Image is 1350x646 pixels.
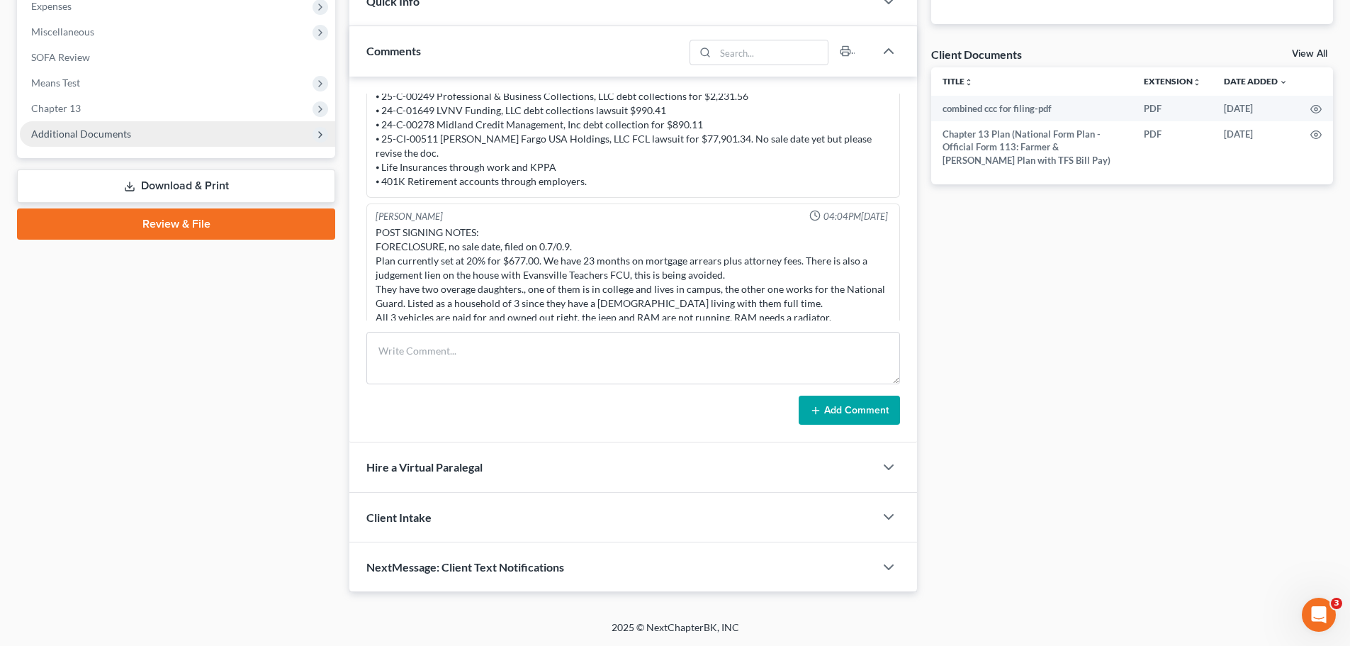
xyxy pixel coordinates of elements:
[1213,121,1299,173] td: [DATE]
[964,78,973,87] i: unfold_more
[31,77,80,89] span: Means Test
[1132,96,1213,121] td: PDF
[1302,598,1336,632] iframe: Intercom live chat
[366,560,564,574] span: NextMessage: Client Text Notifications
[20,45,335,70] a: SOFA Review
[1331,598,1342,609] span: 3
[1193,78,1201,87] i: unfold_more
[716,40,828,65] input: Search...
[943,76,973,87] a: Titleunfold_more
[31,51,90,63] span: SOFA Review
[376,225,891,339] div: POST SIGNING NOTES: FORECLOSURE, no sale date, filed on 0.7/0.9. Plan currently set at 20% for $6...
[1213,96,1299,121] td: [DATE]
[823,210,888,223] span: 04:04PM[DATE]
[17,169,335,203] a: Download & Print
[366,44,421,57] span: Comments
[366,460,483,474] span: Hire a Virtual Paralegal
[931,121,1132,173] td: Chapter 13 Plan (National Form Plan - Official Form 113: Farmer & [PERSON_NAME] Plan with TFS Bil...
[931,47,1022,62] div: Client Documents
[1279,78,1288,87] i: expand_more
[271,620,1079,646] div: 2025 © NextChapterBK, INC
[376,210,443,223] div: [PERSON_NAME]
[376,4,891,189] div: Petition preparer notes: ⦁ Married, 3 daughters, home owners. ⦁ Home market value of $76,000.00; ...
[31,26,94,38] span: Miscellaneous
[799,396,900,425] button: Add Comment
[366,511,432,524] span: Client Intake
[931,96,1132,121] td: combined ccc for filing-pdf
[1144,76,1201,87] a: Extensionunfold_more
[31,102,81,114] span: Chapter 13
[17,208,335,240] a: Review & File
[31,128,131,140] span: Additional Documents
[1132,121,1213,173] td: PDF
[1224,76,1288,87] a: Date Added expand_more
[1292,49,1327,59] a: View All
